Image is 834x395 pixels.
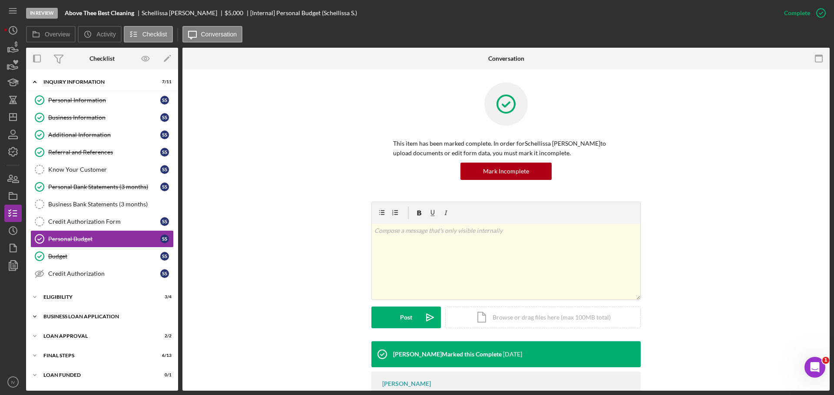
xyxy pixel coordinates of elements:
[160,165,169,174] div: S S
[142,10,225,16] div: Schellissa [PERSON_NAME]
[156,79,172,85] div: 7 / 11
[11,380,15,385] text: IV
[142,31,167,38] label: Checklist
[784,4,810,22] div: Complete
[30,161,174,178] a: Know Your CustomerSS
[156,353,172,358] div: 6 / 13
[483,163,529,180] div: Mark Incomplete
[96,31,116,38] label: Activity
[201,31,237,38] label: Conversation
[371,307,441,328] button: Post
[30,178,174,196] a: Personal Bank Statements (3 months)SS
[45,31,70,38] label: Overview
[48,166,160,173] div: Know Your Customer
[124,26,173,42] button: Checklist
[160,235,169,243] div: S S
[30,230,174,248] a: Personal BudgetSS
[48,131,160,138] div: Additional Information
[460,163,552,180] button: Mark Incomplete
[30,144,174,161] a: Referral and ReferencesSS
[30,248,174,265] a: BudgetSS
[48,270,160,277] div: Credit Authorization
[503,351,522,358] time: 2025-10-03 12:40
[30,213,174,230] a: Credit Authorization FormSS
[382,380,431,387] div: [PERSON_NAME]
[30,126,174,144] a: Additional InformationSS
[160,96,169,104] div: S S
[160,183,169,191] div: S S
[160,252,169,261] div: S S
[43,294,150,300] div: Eligibility
[160,269,169,278] div: S S
[43,314,167,319] div: BUSINESS LOAN APPLICATION
[160,113,169,122] div: S S
[182,26,243,42] button: Conversation
[43,372,150,378] div: LOAN FUNDED
[48,149,160,156] div: Referral and References
[48,114,160,121] div: Business Information
[400,307,412,328] div: Post
[26,26,76,42] button: Overview
[225,10,243,16] div: $5,000
[48,201,173,208] div: Business Bank Statements (3 months)
[4,373,22,391] button: IV
[775,4,830,22] button: Complete
[156,372,172,378] div: 0 / 1
[43,79,150,85] div: INQUIRY INFORMATION
[48,97,160,104] div: Personal Information
[30,109,174,126] a: Business InformationSS
[393,139,619,158] p: This item has been marked complete. In order for Schellissa [PERSON_NAME] to upload documents or ...
[26,8,58,19] div: In Review
[488,55,524,62] div: Conversation
[30,265,174,282] a: Credit AuthorizationSS
[89,55,115,62] div: Checklist
[65,10,134,16] b: Above Thee Best Cleaning
[250,10,357,16] div: [Internal] Personal Budget (Schellissa S.)
[30,91,174,109] a: Personal InformationSS
[160,131,169,139] div: S S
[822,357,829,364] span: 1
[160,217,169,226] div: S S
[48,253,160,260] div: Budget
[156,333,172,339] div: 2 / 2
[156,294,172,300] div: 3 / 4
[43,333,150,339] div: Loan Approval
[48,235,160,242] div: Personal Budget
[48,218,160,225] div: Credit Authorization Form
[43,353,150,358] div: Final Steps
[160,148,169,157] div: S S
[804,357,825,378] iframe: Intercom live chat
[48,183,160,190] div: Personal Bank Statements (3 months)
[393,351,502,358] div: [PERSON_NAME] Marked this Complete
[30,196,174,213] a: Business Bank Statements (3 months)
[78,26,121,42] button: Activity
